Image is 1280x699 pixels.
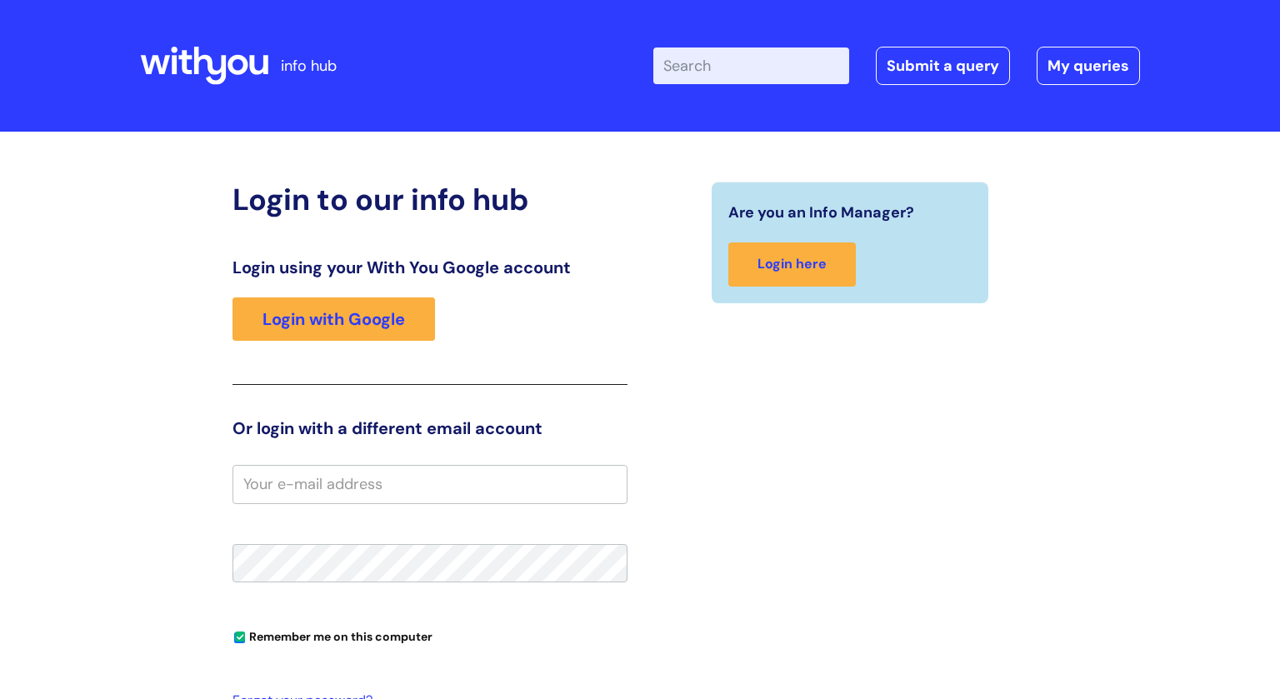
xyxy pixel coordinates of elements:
[232,182,627,217] h2: Login to our info hub
[876,47,1010,85] a: Submit a query
[653,47,849,84] input: Search
[1037,47,1140,85] a: My queries
[728,199,914,226] span: Are you an Info Manager?
[281,52,337,79] p: info hub
[728,242,856,287] a: Login here
[232,257,627,277] h3: Login using your With You Google account
[232,418,627,438] h3: Or login with a different email account
[232,622,627,649] div: You can uncheck this option if you're logging in from a shared device
[234,632,245,643] input: Remember me on this computer
[232,297,435,341] a: Login with Google
[232,626,432,644] label: Remember me on this computer
[232,465,627,503] input: Your e-mail address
